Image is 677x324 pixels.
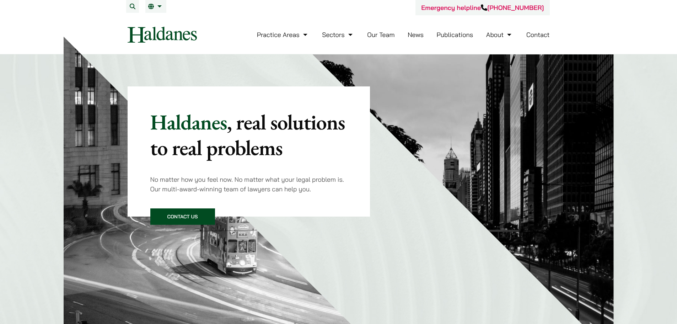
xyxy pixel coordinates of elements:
[367,31,394,39] a: Our Team
[148,4,163,9] a: EN
[150,208,215,225] a: Contact Us
[408,31,424,39] a: News
[486,31,513,39] a: About
[257,31,309,39] a: Practice Areas
[150,109,348,160] p: Haldanes
[150,108,345,161] mark: , real solutions to real problems
[437,31,473,39] a: Publications
[421,4,544,12] a: Emergency helpline[PHONE_NUMBER]
[322,31,354,39] a: Sectors
[128,27,197,43] img: Logo of Haldanes
[526,31,550,39] a: Contact
[150,175,348,194] p: No matter how you feel now. No matter what your legal problem is. Our multi-award-winning team of...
